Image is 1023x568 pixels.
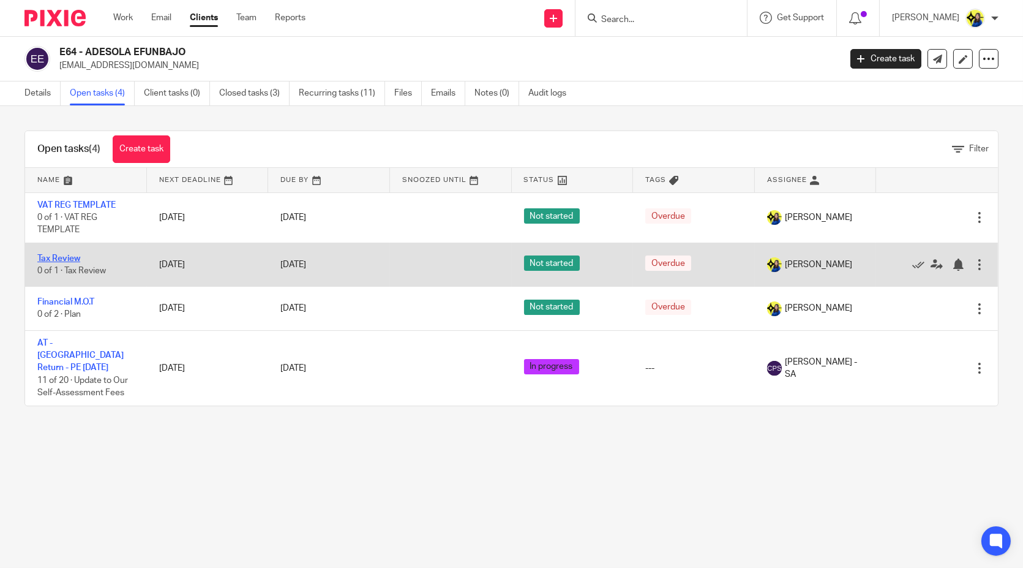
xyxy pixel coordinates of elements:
input: Search [600,15,710,26]
span: Not started [524,208,580,224]
div: --- [645,362,743,374]
p: [EMAIL_ADDRESS][DOMAIN_NAME] [59,59,832,72]
a: Clients [190,12,218,24]
span: [PERSON_NAME] [785,259,852,271]
img: Bobo-Starbridge%201.jpg [767,257,782,272]
a: Open tasks (4) [70,81,135,105]
img: Bobo-Starbridge%201.jpg [767,301,782,316]
a: Recurring tasks (11) [299,81,385,105]
a: VAT REG TEMPLATE [37,201,116,210]
a: Financial M.O.T [37,298,94,306]
a: AT - [GEOGRAPHIC_DATA] Return - PE [DATE] [37,339,124,373]
span: Not started [524,300,580,315]
span: Snoozed Until [402,176,467,183]
span: 0 of 2 · Plan [37,311,81,319]
p: [PERSON_NAME] [892,12,959,24]
a: Emails [431,81,465,105]
span: [DATE] [280,305,306,313]
span: Overdue [645,256,691,271]
a: Mark as done [912,259,931,271]
span: Get Support [777,13,824,22]
a: Work [113,12,133,24]
span: In progress [524,359,579,374]
span: 0 of 1 · VAT REG TEMPLATE [37,213,97,235]
span: Status [524,176,555,183]
span: Overdue [645,300,691,315]
span: 0 of 1 · Tax Review [37,267,106,275]
span: Not started [524,256,580,271]
a: Tax Review [37,254,80,263]
img: Pixie [24,10,86,26]
a: Reports [275,12,305,24]
h1: Open tasks [37,143,100,156]
span: [PERSON_NAME] [785,302,852,314]
a: Notes (0) [474,81,519,105]
span: [DATE] [280,213,306,222]
span: (4) [89,144,100,154]
span: [DATE] [280,364,306,373]
a: Details [24,81,61,105]
a: Create task [850,49,921,69]
span: [PERSON_NAME] - SA [785,356,864,381]
span: [PERSON_NAME] [785,211,852,224]
td: [DATE] [147,287,269,330]
td: [DATE] [147,243,269,286]
a: Files [394,81,422,105]
td: [DATE] [147,330,269,406]
span: [DATE] [280,260,306,269]
img: svg%3E [24,46,50,72]
a: Audit logs [528,81,575,105]
a: Create task [113,135,170,163]
span: Filter [969,145,989,153]
span: Tags [645,176,666,183]
h2: E64 - ADESOLA EFUNBAJO [59,46,678,59]
td: [DATE] [147,192,269,243]
a: Email [151,12,171,24]
img: svg%3E [767,361,782,376]
a: Team [236,12,257,24]
a: Closed tasks (3) [219,81,290,105]
a: Client tasks (0) [144,81,210,105]
img: Bobo-Starbridge%201.jpg [767,210,782,225]
span: Overdue [645,208,691,224]
span: 11 of 20 · Update to Our Self-Assessment Fees [37,376,128,398]
img: Bobo-Starbridge%201.jpg [965,9,985,28]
